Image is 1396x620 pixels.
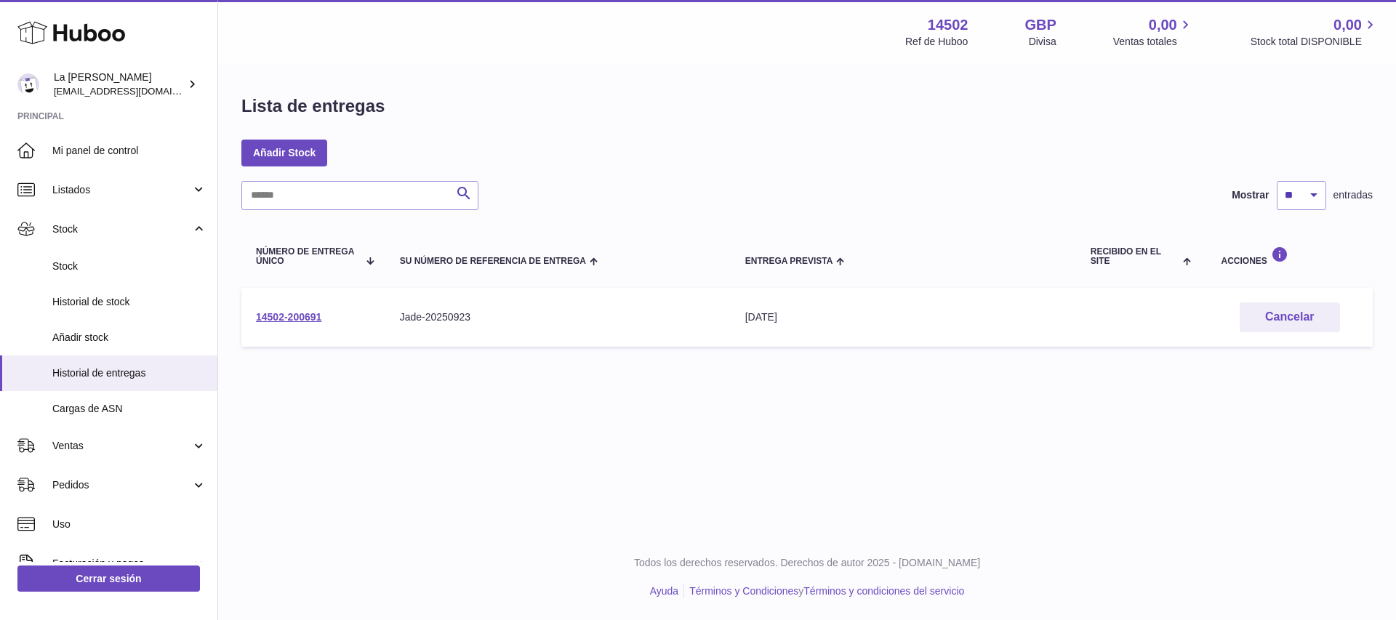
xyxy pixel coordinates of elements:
span: Número de entrega único [256,247,358,266]
span: Stock [52,259,206,273]
label: Mostrar [1232,188,1269,202]
span: Recibido en el site [1091,247,1179,266]
a: Añadir Stock [241,140,327,166]
span: [EMAIL_ADDRESS][DOMAIN_NAME] [54,85,214,97]
span: Uso [52,518,206,531]
h1: Lista de entregas [241,94,385,118]
span: Añadir stock [52,331,206,345]
span: Su número de referencia de entrega [400,257,586,266]
span: Facturación y pagos [52,557,191,571]
a: 0,00 Stock total DISPONIBLE [1251,15,1379,49]
span: 0,00 [1333,15,1362,35]
p: Todos los derechos reservados. Derechos de autor 2025 - [DOMAIN_NAME] [230,556,1384,570]
div: Divisa [1029,35,1056,49]
a: Términos y Condiciones [689,585,798,597]
a: 0,00 Ventas totales [1113,15,1194,49]
button: Cancelar [1240,302,1340,332]
a: 14502-200691 [256,311,321,323]
span: entradas [1333,188,1373,202]
span: Ventas [52,439,191,453]
strong: GBP [1024,15,1056,35]
span: Stock [52,222,191,236]
span: Listados [52,183,191,197]
span: Pedidos [52,478,191,492]
div: La [PERSON_NAME] [54,71,185,98]
div: Acciones [1221,246,1358,266]
span: Historial de entregas [52,366,206,380]
span: Entrega prevista [745,257,833,266]
span: Ventas totales [1113,35,1194,49]
a: Ayuda [650,585,678,597]
li: y [684,584,964,598]
span: Mi panel de control [52,144,206,158]
a: Cerrar sesión [17,565,200,592]
span: Cargas de ASN [52,402,206,416]
span: Stock total DISPONIBLE [1251,35,1379,49]
strong: 14502 [928,15,968,35]
div: [DATE] [745,310,1062,324]
img: joaquinete2006@icloud.com [17,73,39,95]
a: Términos y condiciones del servicio [803,585,964,597]
div: Ref de Huboo [905,35,968,49]
span: 0,00 [1149,15,1177,35]
span: Historial de stock [52,295,206,309]
div: Jade-20250923 [400,310,716,324]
